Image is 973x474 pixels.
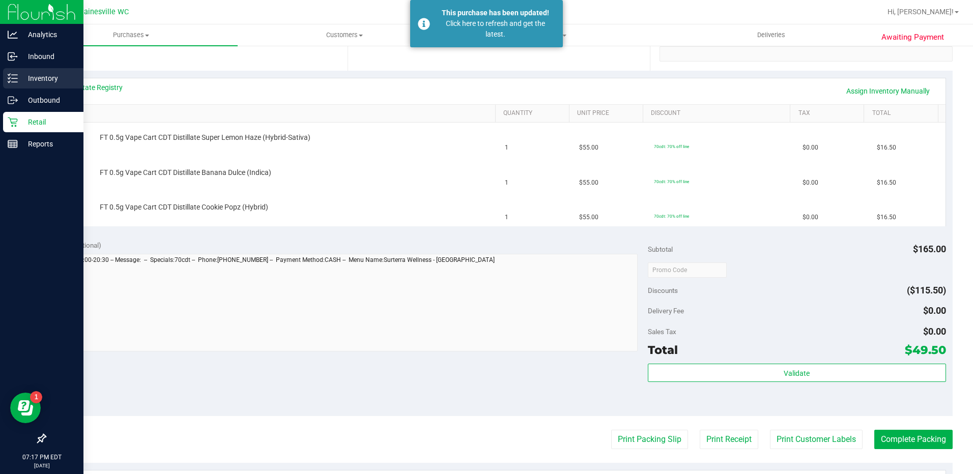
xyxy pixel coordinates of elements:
p: [DATE] [5,462,79,469]
a: Total [872,109,934,117]
div: This purchase has been updated! [436,8,555,18]
span: Sales Tax [648,328,676,336]
div: Click here to refresh and get the latest. [436,18,555,40]
span: ($115.50) [907,285,946,295]
span: Purchases [24,31,238,40]
span: $16.50 [877,213,896,222]
a: Discount [651,109,786,117]
span: $16.50 [877,143,896,153]
span: Customers [238,31,450,40]
span: $55.00 [579,143,598,153]
span: $55.00 [579,213,598,222]
p: Outbound [18,94,79,106]
span: Hi, [PERSON_NAME]! [888,8,954,16]
span: $16.50 [877,178,896,188]
p: Retail [18,116,79,128]
span: 70cdt: 70% off line [654,179,689,184]
p: Inventory [18,72,79,84]
p: Inbound [18,50,79,63]
inline-svg: Inventory [8,73,18,83]
span: Deliveries [743,31,799,40]
span: 70cdt: 70% off line [654,144,689,149]
button: Print Packing Slip [611,430,688,449]
a: Unit Price [577,109,639,117]
span: $0.00 [803,178,818,188]
a: Customers [238,24,451,46]
input: Promo Code [648,262,727,278]
inline-svg: Reports [8,139,18,149]
span: $49.50 [905,343,946,357]
span: 1 [505,178,508,188]
p: Reports [18,138,79,150]
span: 70cdt: 70% off line [654,214,689,219]
span: Validate [784,369,810,377]
span: FT 0.5g Vape Cart CDT Distillate Super Lemon Haze (Hybrid-Sativa) [100,133,310,142]
button: Complete Packing [874,430,953,449]
inline-svg: Retail [8,117,18,127]
span: 1 [505,213,508,222]
span: Subtotal [648,245,673,253]
span: Delivery Fee [648,307,684,315]
span: $55.00 [579,178,598,188]
span: $0.00 [923,305,946,316]
inline-svg: Analytics [8,29,18,40]
a: View State Registry [62,82,123,93]
button: Validate [648,364,946,382]
a: Deliveries [665,24,878,46]
a: Quantity [503,109,565,117]
inline-svg: Outbound [8,95,18,105]
iframe: Resource center unread badge [30,391,42,403]
iframe: Resource center [10,393,41,423]
p: 07:17 PM EDT [5,453,79,462]
span: Gainesville WC [79,8,129,16]
a: SKU [60,109,491,117]
span: $0.00 [923,326,946,337]
button: Print Customer Labels [770,430,863,449]
inline-svg: Inbound [8,51,18,62]
a: Assign Inventory Manually [840,82,936,100]
a: Purchases [24,24,238,46]
span: FT 0.5g Vape Cart CDT Distillate Banana Dulce (Indica) [100,168,271,177]
a: Tax [798,109,860,117]
span: FT 0.5g Vape Cart CDT Distillate Cookie Popz (Hybrid) [100,202,268,212]
button: Print Receipt [700,430,758,449]
span: Total [648,343,678,357]
span: Awaiting Payment [881,32,944,43]
span: 1 [505,143,508,153]
p: Analytics [18,28,79,41]
span: Discounts [648,281,678,300]
span: $0.00 [803,213,818,222]
span: $0.00 [803,143,818,153]
span: $165.00 [913,244,946,254]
